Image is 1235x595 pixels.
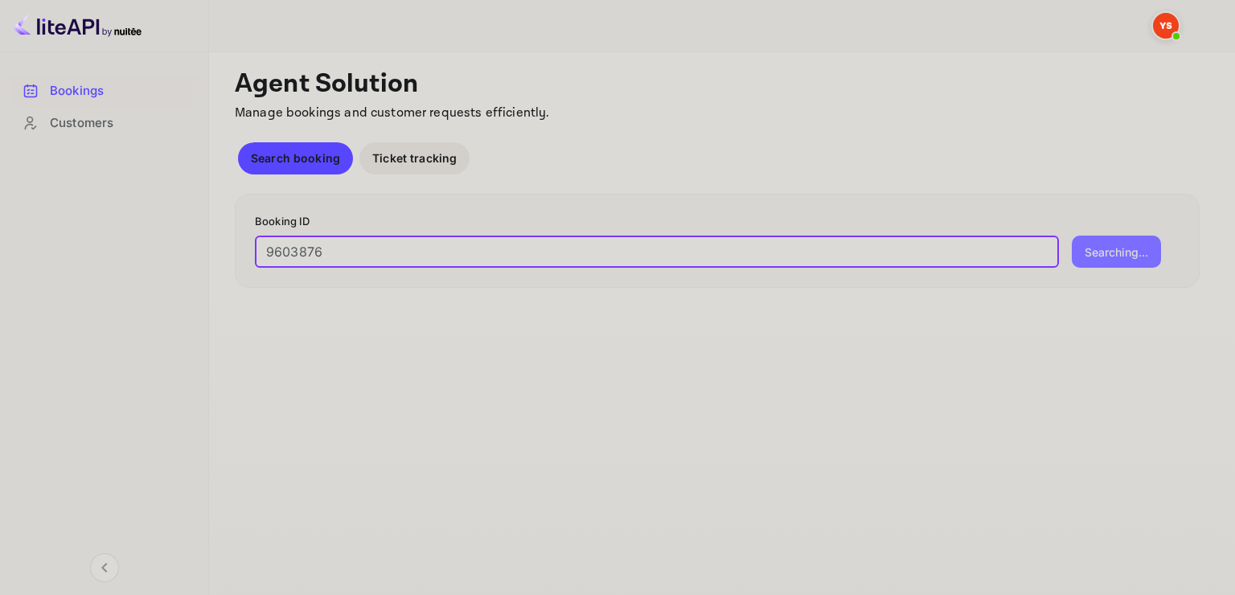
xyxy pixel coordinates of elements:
[13,13,142,39] img: LiteAPI logo
[255,236,1059,268] input: Enter Booking ID (e.g., 63782194)
[372,150,457,166] p: Ticket tracking
[10,76,199,107] div: Bookings
[1153,13,1179,39] img: Yandex Support
[235,105,550,121] span: Manage bookings and customer requests efficiently.
[255,214,1180,230] p: Booking ID
[50,114,191,133] div: Customers
[10,108,199,139] div: Customers
[90,553,119,582] button: Collapse navigation
[10,108,199,137] a: Customers
[1072,236,1161,268] button: Searching...
[235,68,1206,101] p: Agent Solution
[251,150,340,166] p: Search booking
[50,82,191,101] div: Bookings
[10,76,199,105] a: Bookings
